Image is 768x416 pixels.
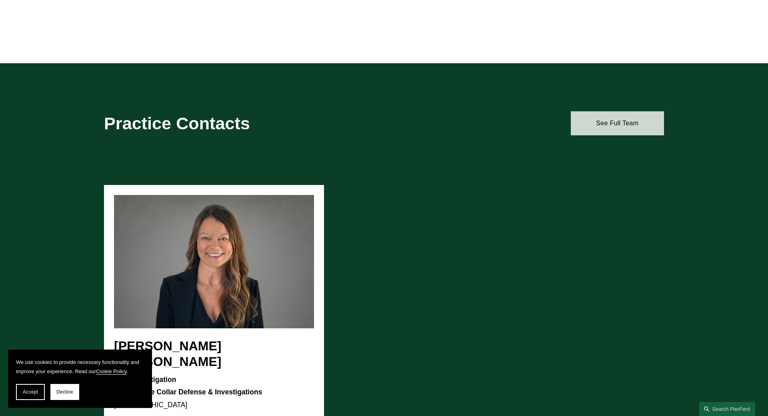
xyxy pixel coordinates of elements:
section: Cookie banner [8,350,152,408]
span: Accept [23,389,38,395]
a: See Full Team [571,111,664,135]
span: Decline [56,389,73,395]
button: Decline [50,384,79,400]
a: Cookie Policy [96,368,127,374]
button: Accept [16,384,45,400]
a: Search this site [699,402,755,416]
h2: Practice Contacts [104,113,361,134]
p: We use cookies to provide necessary functionality and improve your experience. Read our . [16,358,144,376]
